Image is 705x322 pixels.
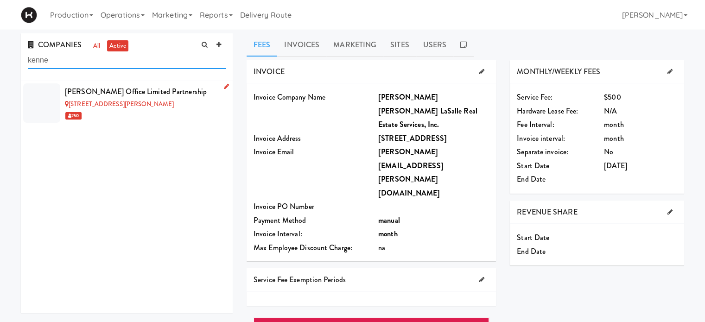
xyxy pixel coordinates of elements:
[254,201,314,212] span: Invoice PO Number
[65,100,174,108] a: [STREET_ADDRESS][PERSON_NAME]
[254,92,325,102] span: Invoice Company Name
[254,133,301,144] span: Invoice Address
[254,274,346,285] span: Service Fee Exemption Periods
[517,92,553,102] span: Service Fee:
[254,66,285,77] span: INVOICE
[416,33,454,57] a: Users
[604,133,624,144] span: month
[254,228,302,239] span: Invoice Interval:
[517,160,549,171] span: Start Date
[21,7,37,23] img: Micromart
[378,92,477,130] b: [PERSON_NAME] [PERSON_NAME] LaSalle Real Estate Services, Inc.
[378,215,400,226] b: manual
[604,92,621,102] span: $500
[28,39,82,50] span: COMPANIES
[604,106,617,116] span: N/A
[247,33,277,57] a: Fees
[378,241,489,255] div: na
[254,146,294,157] span: Invoice Email
[277,33,326,57] a: Invoices
[517,133,565,144] span: Invoice interval:
[91,40,102,52] a: all
[107,40,128,52] a: active
[378,146,444,198] b: [PERSON_NAME][EMAIL_ADDRESS][PERSON_NAME][DOMAIN_NAME]
[517,146,568,157] span: Separate invoice:
[378,133,447,144] b: [STREET_ADDRESS]
[28,52,226,69] input: Search company
[517,246,546,257] span: End Date
[604,145,677,159] div: No
[65,85,226,99] div: [PERSON_NAME] Office Limited Partnership
[604,160,627,171] span: [DATE]
[383,33,416,57] a: Sites
[517,232,549,243] span: Start Date
[378,228,398,239] b: month
[517,106,578,116] span: Hardware Lease Fee:
[517,66,600,77] span: MONTHLY/WEEKLY FEES
[517,207,577,217] span: REVENUE SHARE
[326,33,383,57] a: Marketing
[604,119,624,130] span: month
[517,174,546,184] span: End Date
[517,119,554,130] span: Fee Interval:
[254,215,306,226] span: Payment Method
[21,81,233,125] li: [PERSON_NAME] Office Limited Partnership[STREET_ADDRESS][PERSON_NAME] 250
[254,242,352,253] span: Max Employee Discount Charge:
[65,112,82,120] span: 250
